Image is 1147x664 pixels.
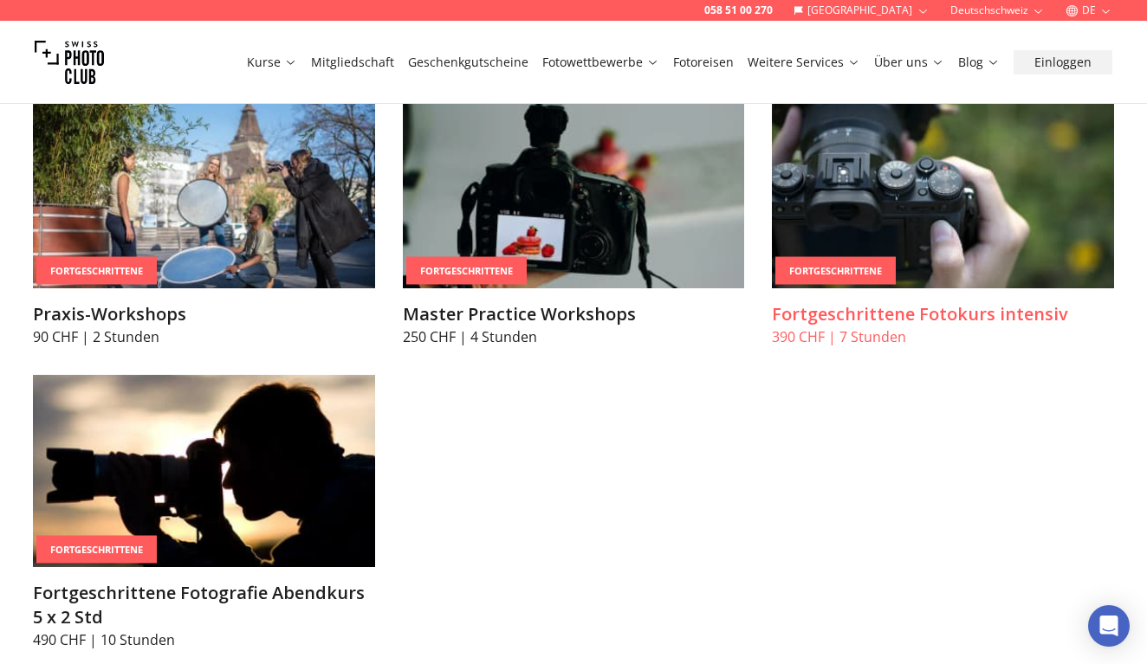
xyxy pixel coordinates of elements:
[33,375,375,567] img: Fortgeschrittene Fotografie Abendkurs 5 x 2 Std
[35,28,104,97] img: Swiss photo club
[33,581,375,629] h3: Fortgeschrittene Fotografie Abendkurs 5 x 2 Std
[775,256,896,285] div: Fortgeschrittene
[772,96,1114,347] a: Fortgeschrittene Fotokurs intensivFortgeschritteneFortgeschrittene Fotokurs intensiv390 CHF | 7 S...
[867,50,951,74] button: Über uns
[874,54,944,71] a: Über uns
[1014,50,1112,74] button: Einloggen
[304,50,401,74] button: Mitgliedschaft
[403,96,745,347] a: Master Practice WorkshopsFortgeschritteneMaster Practice Workshops250 CHF | 4 Stunden
[748,54,860,71] a: Weitere Services
[33,302,375,326] h3: Praxis-Workshops
[772,96,1114,288] img: Fortgeschrittene Fotokurs intensiv
[406,256,527,285] div: Fortgeschrittene
[36,535,157,564] div: Fortgeschrittene
[741,50,867,74] button: Weitere Services
[542,54,659,71] a: Fotowettbewerbe
[704,3,773,17] a: 058 51 00 270
[247,54,297,71] a: Kurse
[772,302,1114,326] h3: Fortgeschrittene Fotokurs intensiv
[240,50,304,74] button: Kurse
[33,96,375,288] img: Praxis-Workshops
[673,54,734,71] a: Fotoreisen
[33,96,375,347] a: Praxis-WorkshopsFortgeschrittenePraxis-Workshops90 CHF | 2 Stunden
[33,629,375,650] p: 490 CHF | 10 Stunden
[36,256,157,285] div: Fortgeschrittene
[951,50,1007,74] button: Blog
[408,54,528,71] a: Geschenkgutscheine
[666,50,741,74] button: Fotoreisen
[311,54,394,71] a: Mitgliedschaft
[401,50,535,74] button: Geschenkgutscheine
[403,326,745,347] p: 250 CHF | 4 Stunden
[33,326,375,347] p: 90 CHF | 2 Stunden
[958,54,1000,71] a: Blog
[403,96,745,288] img: Master Practice Workshops
[1088,605,1130,647] div: Open Intercom Messenger
[772,326,1114,347] p: 390 CHF | 7 Stunden
[403,302,745,326] h3: Master Practice Workshops
[535,50,666,74] button: Fotowettbewerbe
[33,375,375,650] a: Fortgeschrittene Fotografie Abendkurs 5 x 2 StdFortgeschritteneFortgeschrittene Fotografie Abendk...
